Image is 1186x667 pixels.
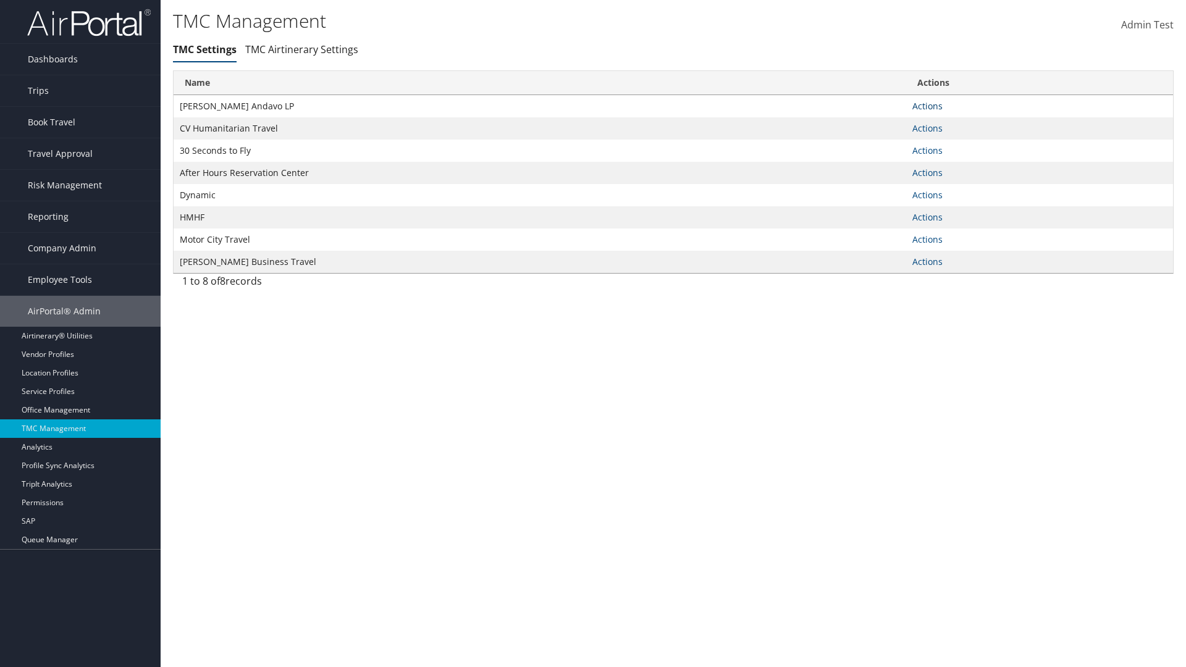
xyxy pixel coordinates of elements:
[1121,18,1174,31] span: Admin Test
[173,8,840,34] h1: TMC Management
[912,233,943,245] a: Actions
[174,229,906,251] td: Motor City Travel
[28,75,49,106] span: Trips
[912,122,943,134] a: Actions
[28,44,78,75] span: Dashboards
[174,117,906,140] td: CV Humanitarian Travel
[174,184,906,206] td: Dynamic
[28,233,96,264] span: Company Admin
[906,71,1173,95] th: Actions
[28,107,75,138] span: Book Travel
[174,71,906,95] th: Name: activate to sort column ascending
[174,162,906,184] td: After Hours Reservation Center
[28,201,69,232] span: Reporting
[912,145,943,156] a: Actions
[1121,6,1174,44] a: Admin Test
[912,256,943,267] a: Actions
[174,206,906,229] td: HMHF
[28,138,93,169] span: Travel Approval
[174,95,906,117] td: [PERSON_NAME] Andavo LP
[245,43,358,56] a: TMC Airtinerary Settings
[912,189,943,201] a: Actions
[173,43,237,56] a: TMC Settings
[912,211,943,223] a: Actions
[174,251,906,273] td: [PERSON_NAME] Business Travel
[27,8,151,37] img: airportal-logo.png
[174,140,906,162] td: 30 Seconds to Fly
[220,274,225,288] span: 8
[912,100,943,112] a: Actions
[912,167,943,178] a: Actions
[28,170,102,201] span: Risk Management
[182,274,414,295] div: 1 to 8 of records
[28,296,101,327] span: AirPortal® Admin
[28,264,92,295] span: Employee Tools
